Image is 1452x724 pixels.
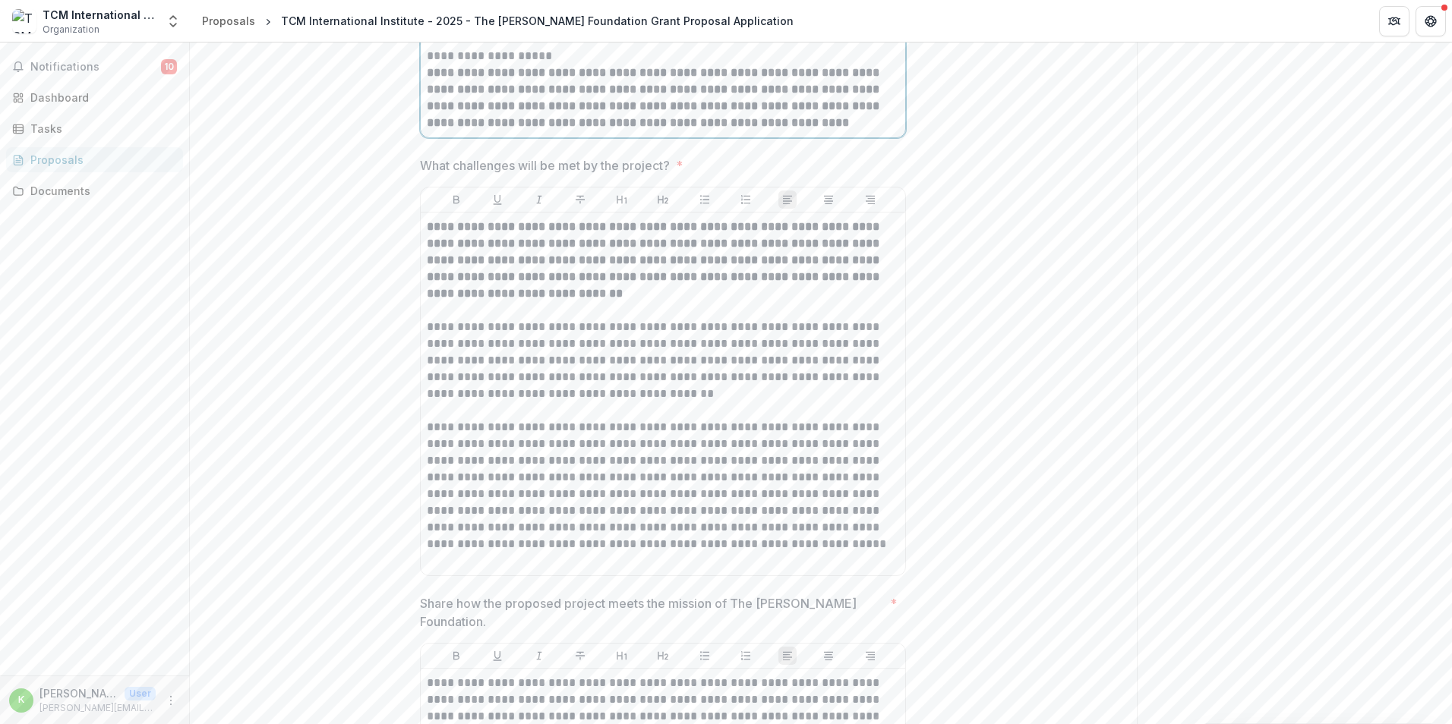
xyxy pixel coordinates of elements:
[1416,6,1446,36] button: Get Help
[30,61,161,74] span: Notifications
[1379,6,1409,36] button: Partners
[861,190,879,209] button: Align Right
[778,647,797,665] button: Align Left
[488,190,507,209] button: Underline
[12,9,36,33] img: TCM International Institute
[778,190,797,209] button: Align Left
[488,647,507,665] button: Underline
[163,6,184,36] button: Open entity switcher
[125,687,156,700] p: User
[571,647,589,665] button: Strike
[196,10,800,32] nav: breadcrumb
[39,701,156,715] p: [PERSON_NAME][EMAIL_ADDRESS][DOMAIN_NAME]
[819,190,838,209] button: Align Center
[202,13,255,29] div: Proposals
[196,10,261,32] a: Proposals
[161,59,177,74] span: 10
[30,90,171,105] div: Dashboard
[6,116,183,141] a: Tasks
[696,190,714,209] button: Bullet List
[613,190,631,209] button: Heading 1
[30,183,171,199] div: Documents
[162,691,180,710] button: More
[819,647,838,665] button: Align Center
[861,647,879,665] button: Align Right
[6,178,183,203] a: Documents
[6,55,183,79] button: Notifications10
[30,152,171,168] div: Proposals
[530,190,548,209] button: Italicize
[447,647,466,665] button: Bold
[43,7,156,23] div: TCM International Institute
[530,647,548,665] button: Italicize
[39,685,118,701] p: [PERSON_NAME][EMAIL_ADDRESS][DOMAIN_NAME]
[737,647,755,665] button: Ordered List
[571,190,589,209] button: Strike
[420,594,884,631] p: Share how the proposed project meets the mission of The [PERSON_NAME] Foundation.
[30,121,171,137] div: Tasks
[737,190,755,209] button: Ordered List
[43,23,99,36] span: Organization
[654,190,672,209] button: Heading 2
[6,85,183,110] a: Dashboard
[613,647,631,665] button: Heading 1
[696,647,714,665] button: Bullet List
[281,13,794,29] div: TCM International Institute - 2025 - The [PERSON_NAME] Foundation Grant Proposal Application
[420,156,670,175] p: What challenges will be met by the project?
[6,147,183,172] a: Proposals
[18,695,24,705] div: ken@tcmi.org
[654,647,672,665] button: Heading 2
[447,190,466,209] button: Bold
